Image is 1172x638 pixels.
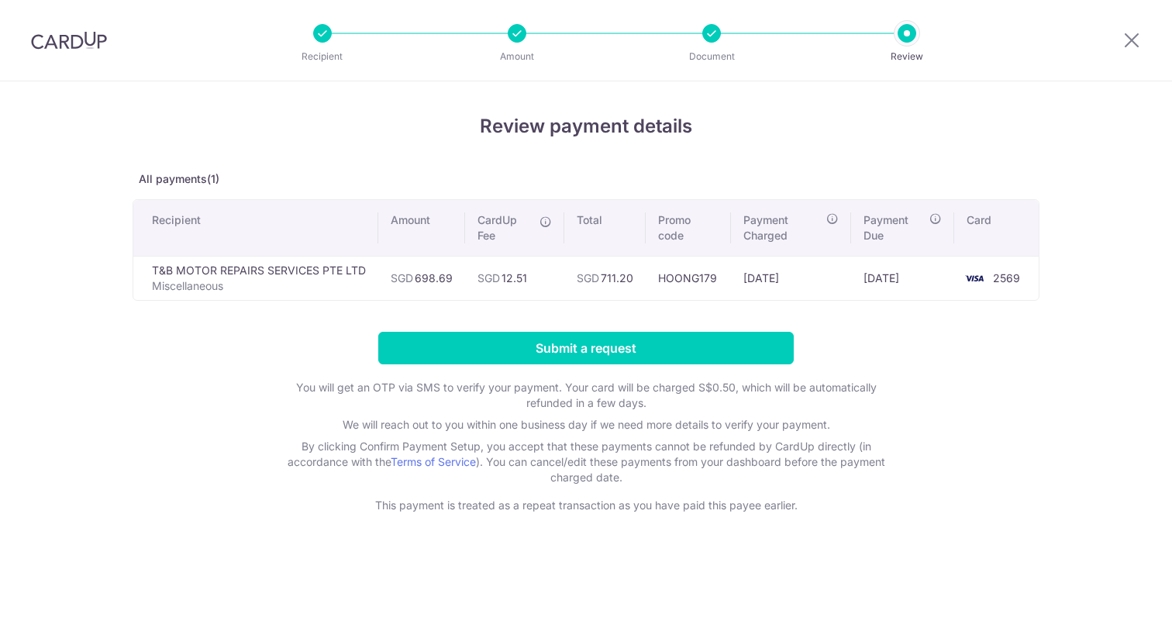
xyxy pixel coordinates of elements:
th: Recipient [133,200,378,256]
p: Document [654,49,769,64]
span: Payment Due [863,212,925,243]
p: Amount [460,49,574,64]
p: Miscellaneous [152,278,366,294]
th: Total [564,200,646,256]
a: Terms of Service [391,455,476,468]
span: SGD [391,271,413,285]
p: Review [850,49,964,64]
td: HOONG179 [646,256,731,300]
span: Payment Charged [743,212,822,243]
p: We will reach out to you within one business day if we need more details to verify your payment. [276,417,896,433]
p: You will get an OTP via SMS to verify your payment. Your card will be charged S$0.50, which will ... [276,380,896,411]
p: All payments(1) [133,171,1039,187]
h4: Review payment details [133,112,1039,140]
p: By clicking Confirm Payment Setup, you accept that these payments cannot be refunded by CardUp di... [276,439,896,485]
td: [DATE] [851,256,954,300]
p: Recipient [265,49,380,64]
p: This payment is treated as a repeat transaction as you have paid this payee earlier. [276,498,896,513]
img: <span class="translation_missing" title="translation missing: en.account_steps.new_confirm_form.b... [959,269,990,288]
td: 12.51 [465,256,564,300]
th: Promo code [646,200,731,256]
td: T&B MOTOR REPAIRS SERVICES PTE LTD [133,256,378,300]
span: SGD [577,271,599,285]
th: Amount [378,200,465,256]
span: 2569 [993,271,1020,285]
span: SGD [477,271,500,285]
td: 711.20 [564,256,646,300]
iframe: Opens a widget where you can find more information [1072,591,1156,630]
td: [DATE] [731,256,851,300]
th: Card [954,200,1039,256]
td: 698.69 [378,256,465,300]
img: CardUp [31,31,107,50]
input: Submit a request [378,332,794,364]
span: CardUp Fee [477,212,532,243]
